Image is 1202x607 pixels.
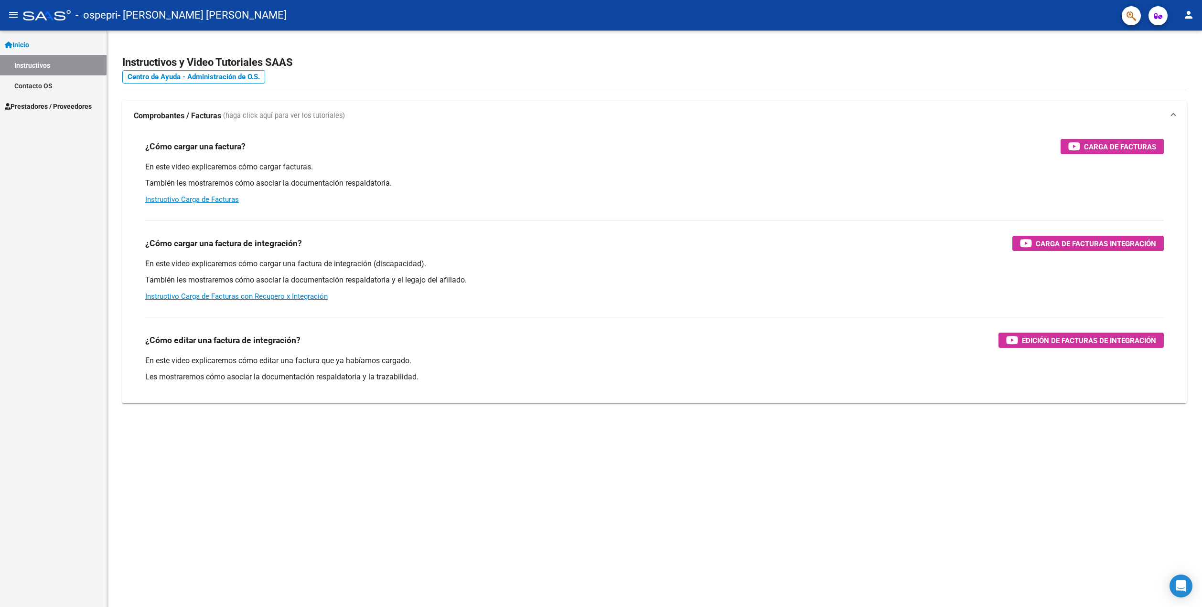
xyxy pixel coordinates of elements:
[145,178,1164,188] p: También les mostraremos cómo asociar la documentación respaldatoria.
[1012,236,1164,251] button: Carga de Facturas Integración
[8,9,19,21] mat-icon: menu
[122,70,265,84] a: Centro de Ayuda - Administración de O.S.
[223,111,345,121] span: (haga click aquí para ver los tutoriales)
[998,333,1164,348] button: Edición de Facturas de integración
[5,40,29,50] span: Inicio
[75,5,118,26] span: - ospepri
[1022,335,1156,346] span: Edición de Facturas de integración
[122,131,1187,403] div: Comprobantes / Facturas (haga click aquí para ver los tutoriales)
[145,275,1164,285] p: También les mostraremos cómo asociar la documentación respaldatoria y el legajo del afiliado.
[145,334,300,347] h3: ¿Cómo editar una factura de integración?
[1170,575,1192,597] div: Open Intercom Messenger
[118,5,287,26] span: - [PERSON_NAME] [PERSON_NAME]
[122,53,1187,72] h2: Instructivos y Video Tutoriales SAAS
[145,372,1164,382] p: Les mostraremos cómo asociar la documentación respaldatoria y la trazabilidad.
[1084,141,1156,153] span: Carga de Facturas
[145,162,1164,172] p: En este video explicaremos cómo cargar facturas.
[5,101,92,112] span: Prestadores / Proveedores
[1061,139,1164,154] button: Carga de Facturas
[145,195,239,204] a: Instructivo Carga de Facturas
[145,237,302,250] h3: ¿Cómo cargar una factura de integración?
[122,101,1187,131] mat-expansion-panel-header: Comprobantes / Facturas (haga click aquí para ver los tutoriales)
[145,259,1164,269] p: En este video explicaremos cómo cargar una factura de integración (discapacidad).
[145,292,328,301] a: Instructivo Carga de Facturas con Recupero x Integración
[145,140,246,153] h3: ¿Cómo cargar una factura?
[1183,9,1194,21] mat-icon: person
[1036,238,1156,250] span: Carga de Facturas Integración
[145,356,1164,366] p: En este video explicaremos cómo editar una factura que ya habíamos cargado.
[134,111,221,121] strong: Comprobantes / Facturas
